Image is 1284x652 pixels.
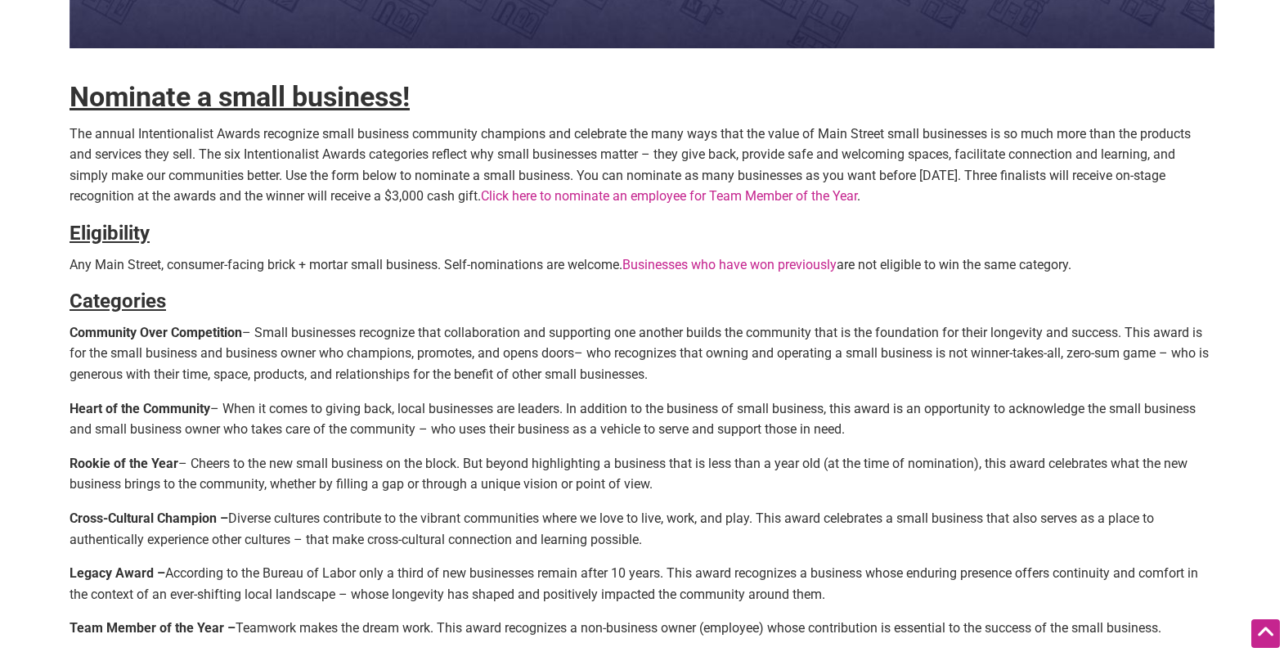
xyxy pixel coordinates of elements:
p: The annual Intentionalist Awards recognize small business community champions and celebrate the m... [70,124,1214,207]
p: Diverse cultures contribute to the vibrant communities where we love to live, work, and play. Thi... [70,508,1214,550]
a: Click here to nominate an employee for Team Member of the Year [481,188,857,204]
strong: Team Member of the Year – [70,620,1161,636]
span: Teamwork makes the dream work. This award recognizes a non-business owner (employee) whose contri... [236,620,1161,636]
strong: Eligibility [70,222,150,245]
p: Any Main Street, consumer-facing brick + mortar small business. Self-nominations are welcome. are... [70,254,1214,276]
p: – Cheers to the new small business on the block. But beyond highlighting a business that is less ... [70,453,1214,495]
strong: Nominate a small business! [70,80,410,113]
strong: Cross-Cultural Champion – [70,510,228,526]
strong: Community Over Competition [70,325,242,340]
strong: Rookie of the Year [70,456,178,471]
p: According to the Bureau of Labor only a third of new businesses remain after 10 years. This award... [70,563,1214,605]
p: – When it comes to giving back, local businesses are leaders. In addition to the business of smal... [70,398,1214,440]
div: Scroll Back to Top [1251,619,1280,648]
strong: Heart of the Community [70,401,210,416]
strong: Legacy Award – [70,565,165,581]
p: – Small businesses recognize that collaboration and supporting one another builds the community t... [70,322,1214,385]
a: Businesses who have won previously [622,257,837,272]
strong: Categories [70,290,166,313]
